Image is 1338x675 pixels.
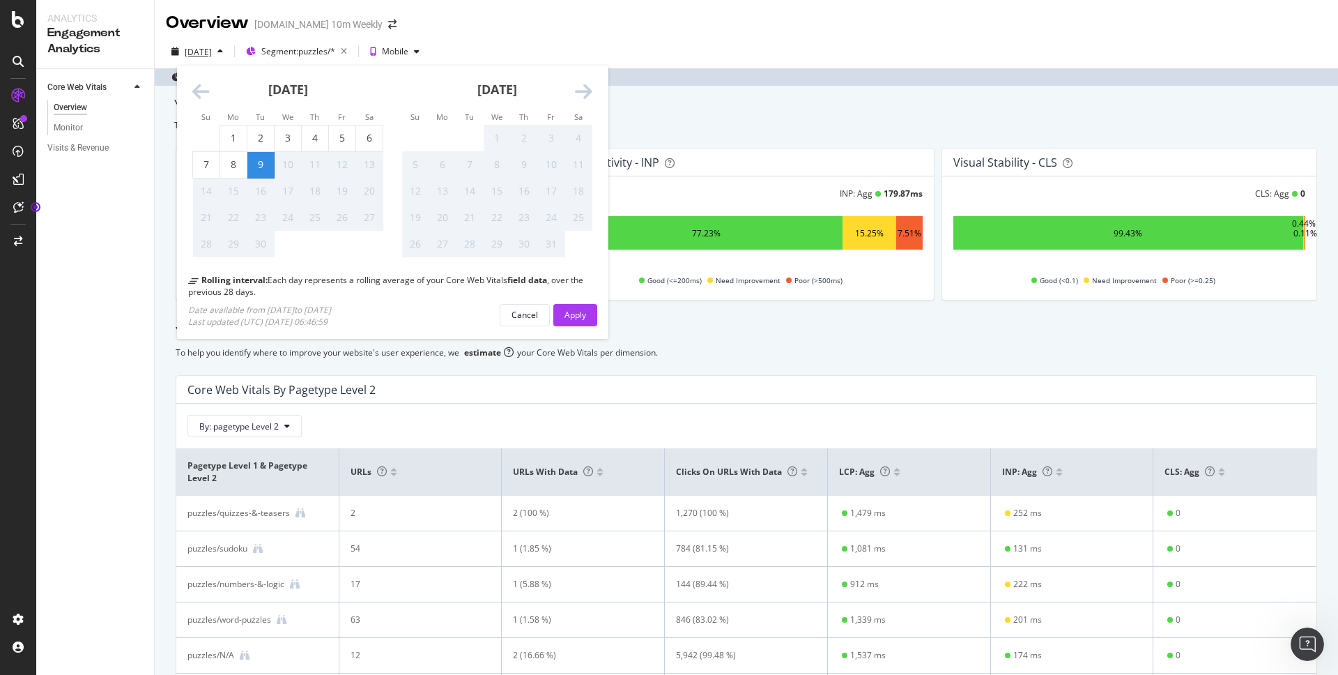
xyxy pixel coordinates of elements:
div: 1,479 ms [850,507,886,519]
div: Overview [166,11,249,35]
div: 23 [511,211,537,225]
div: 63 [351,614,477,626]
small: Sa [574,112,583,122]
small: Mo [227,112,239,122]
div: 12 [402,184,429,198]
td: Not available. Thursday, September 25, 2025 [302,204,329,231]
td: Not available. Wednesday, October 8, 2025 [484,151,511,178]
div: 179.87 ms [884,188,923,199]
div: puzzles/quizzes-&-teasers [187,507,290,519]
td: Not available. Monday, September 22, 2025 [220,204,247,231]
div: 144 (89.44 %) [676,578,802,591]
td: Not available. Wednesday, October 1, 2025 [484,125,511,151]
div: Visual Stability - CLS [953,156,1057,169]
div: 174 ms [1013,649,1042,662]
td: Not available. Wednesday, October 29, 2025 [484,231,511,257]
span: LCP: Agg [839,466,890,478]
div: 2 [511,131,537,145]
td: Not available. Saturday, October 11, 2025 [565,151,592,178]
div: 1 (1.85 %) [513,543,639,555]
div: Cancel [512,309,538,321]
div: 0 [1176,614,1181,626]
div: 0 [1176,649,1181,662]
small: Tu [256,112,265,122]
div: 1,537 ms [850,649,886,662]
div: 2 (16.66 %) [513,649,639,662]
a: Overview [54,100,144,115]
td: Not available. Monday, September 15, 2025 [220,178,247,204]
td: Not available. Sunday, September 28, 2025 [193,231,220,257]
b: field data [507,274,547,286]
div: Tooltip anchor [29,201,42,213]
td: Saturday, September 6, 2025 [356,125,383,151]
div: 28 [193,237,220,251]
div: 15.25% [855,227,884,239]
td: Wednesday, September 3, 2025 [275,125,302,151]
div: Analytics [47,11,143,25]
div: 10 [538,158,564,172]
div: 7.51% [898,227,921,239]
div: 27 [429,237,456,251]
div: 20 [356,184,383,198]
span: pagetype Level 1 & pagetype Level 2 [187,460,324,485]
div: 23 [247,211,274,225]
div: INP: Agg [840,188,872,199]
td: Not available. Sunday, October 12, 2025 [402,178,429,204]
td: Tuesday, September 2, 2025 [247,125,275,151]
td: Not available. Tuesday, September 30, 2025 [247,231,275,257]
div: 846 (83.02 %) [676,614,802,626]
div: 54 [351,543,477,555]
td: Friday, September 5, 2025 [329,125,356,151]
div: 4 [565,131,592,145]
div: 9 [247,158,274,172]
div: Your performance by dimension [176,323,1317,341]
div: Visits & Revenue [47,141,109,156]
div: 19 [402,211,429,225]
td: Not available. Thursday, October 2, 2025 [511,125,538,151]
td: Not available. Monday, September 29, 2025 [220,231,247,257]
div: [DOMAIN_NAME] 10m Weekly [254,17,383,31]
td: Not available. Friday, October 24, 2025 [538,204,565,231]
td: Selected. Tuesday, September 9, 2025 [247,151,275,178]
div: 1 [220,131,247,145]
td: Not available. Friday, October 3, 2025 [538,125,565,151]
div: 0 [1176,543,1181,555]
td: Not available. Wednesday, September 10, 2025 [275,151,302,178]
strong: [DATE] [268,81,308,98]
small: Th [519,112,528,122]
div: 252 ms [1013,507,1042,519]
div: 12 [329,158,355,172]
div: Date available from [DATE] to [DATE] [188,304,331,316]
div: 15 [484,184,510,198]
small: Fr [338,112,346,122]
div: puzzles/numbers-&-logic [187,578,284,591]
button: By: pagetype Level 2 [187,415,302,437]
div: 3 [538,131,564,145]
td: Not available. Tuesday, September 16, 2025 [247,178,275,204]
td: Not available. Tuesday, October 7, 2025 [456,151,484,178]
div: 31 [538,237,564,251]
div: Move forward to switch to the next month. [575,82,592,102]
small: Su [410,112,420,122]
div: 26 [402,237,429,251]
div: 28 [456,237,483,251]
div: 21 [193,211,220,225]
span: Poor (>=0.25) [1171,272,1215,289]
div: 11 [565,158,592,172]
small: We [282,112,293,122]
div: 16 [247,184,274,198]
div: 912 ms [850,578,879,591]
div: 7 [456,158,483,172]
div: 14 [456,184,483,198]
small: Mo [436,112,448,122]
td: Not available. Saturday, September 13, 2025 [356,151,383,178]
div: 4 [302,131,328,145]
div: 22 [484,211,510,225]
td: Not available. Friday, September 26, 2025 [329,204,356,231]
div: 8 [220,158,247,172]
div: 0 [1300,188,1305,199]
div: 21 [456,211,483,225]
td: Not available. Monday, October 27, 2025 [429,231,456,257]
td: Not available. Saturday, October 4, 2025 [565,125,592,151]
span: Segment: puzzles/* [261,45,335,57]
